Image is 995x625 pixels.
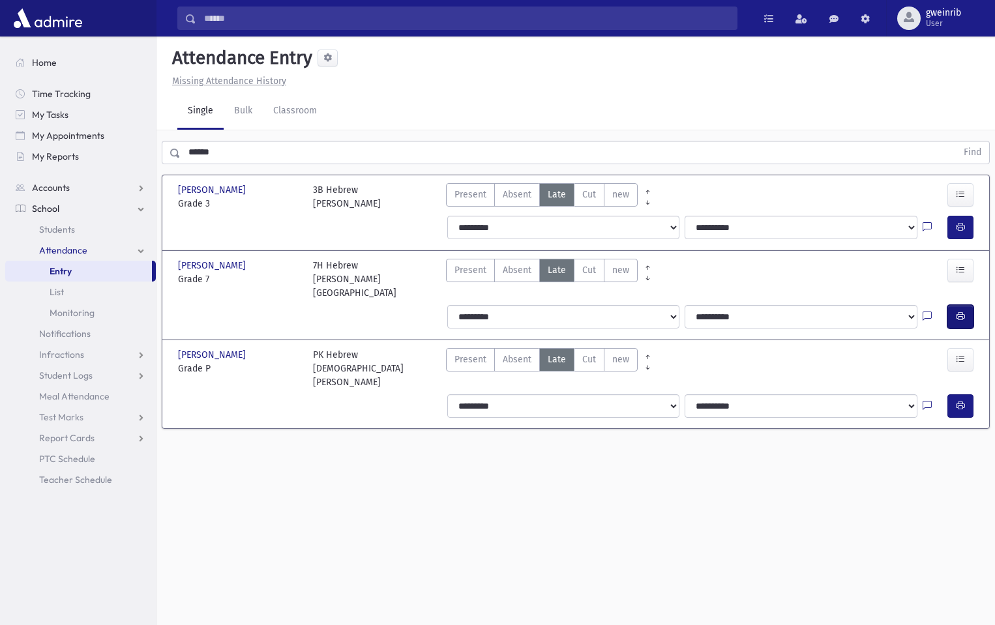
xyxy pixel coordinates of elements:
span: Home [32,57,57,68]
span: Cut [582,353,596,366]
a: Infractions [5,344,156,365]
a: Monitoring [5,302,156,323]
a: Report Cards [5,428,156,448]
span: Infractions [39,349,84,360]
img: AdmirePro [10,5,85,31]
a: Home [5,52,156,73]
a: Students [5,219,156,240]
div: 3B Hebrew [PERSON_NAME] [313,183,381,211]
div: 7H Hebrew [PERSON_NAME] [GEOGRAPHIC_DATA] [313,259,435,300]
span: gweinrib [926,8,961,18]
span: Absent [503,263,531,277]
span: Late [548,263,566,277]
span: new [612,188,629,201]
a: Teacher Schedule [5,469,156,490]
a: My Reports [5,146,156,167]
span: List [50,286,64,298]
span: PTC Schedule [39,453,95,465]
span: Accounts [32,182,70,194]
span: new [612,353,629,366]
a: Single [177,93,224,130]
span: [PERSON_NAME] [178,348,248,362]
a: Accounts [5,177,156,198]
span: Attendance [39,244,87,256]
span: School [32,203,59,214]
a: Test Marks [5,407,156,428]
input: Search [196,7,737,30]
span: new [612,263,629,277]
u: Missing Attendance History [172,76,286,87]
span: Present [454,263,486,277]
a: Time Tracking [5,83,156,104]
span: Absent [503,353,531,366]
h5: Attendance Entry [167,47,312,69]
a: Bulk [224,93,263,130]
div: PK Hebrew [DEMOGRAPHIC_DATA][PERSON_NAME] [313,348,435,389]
a: List [5,282,156,302]
span: My Appointments [32,130,104,141]
div: AttTypes [446,348,638,389]
a: My Appointments [5,125,156,146]
span: Students [39,224,75,235]
a: Entry [5,261,152,282]
span: Monitoring [50,307,95,319]
span: Late [548,353,566,366]
span: Grade 7 [178,272,300,286]
a: Meal Attendance [5,386,156,407]
a: Missing Attendance History [167,76,286,87]
span: User [926,18,961,29]
span: Report Cards [39,432,95,444]
span: My Tasks [32,109,68,121]
span: [PERSON_NAME] [178,259,248,272]
div: AttTypes [446,183,638,211]
span: My Reports [32,151,79,162]
div: AttTypes [446,259,638,300]
a: My Tasks [5,104,156,125]
a: School [5,198,156,219]
span: Present [454,188,486,201]
a: Student Logs [5,365,156,386]
span: Meal Attendance [39,390,110,402]
span: Grade 3 [178,197,300,211]
span: Notifications [39,328,91,340]
span: Entry [50,265,72,277]
span: Absent [503,188,531,201]
span: Late [548,188,566,201]
span: Time Tracking [32,88,91,100]
span: Test Marks [39,411,83,423]
span: [PERSON_NAME] [178,183,248,197]
span: Cut [582,263,596,277]
span: Present [454,353,486,366]
span: Cut [582,188,596,201]
span: Teacher Schedule [39,474,112,486]
span: Student Logs [39,370,93,381]
a: Notifications [5,323,156,344]
span: Grade P [178,362,300,375]
a: Attendance [5,240,156,261]
button: Find [956,141,989,164]
a: PTC Schedule [5,448,156,469]
a: Classroom [263,93,327,130]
